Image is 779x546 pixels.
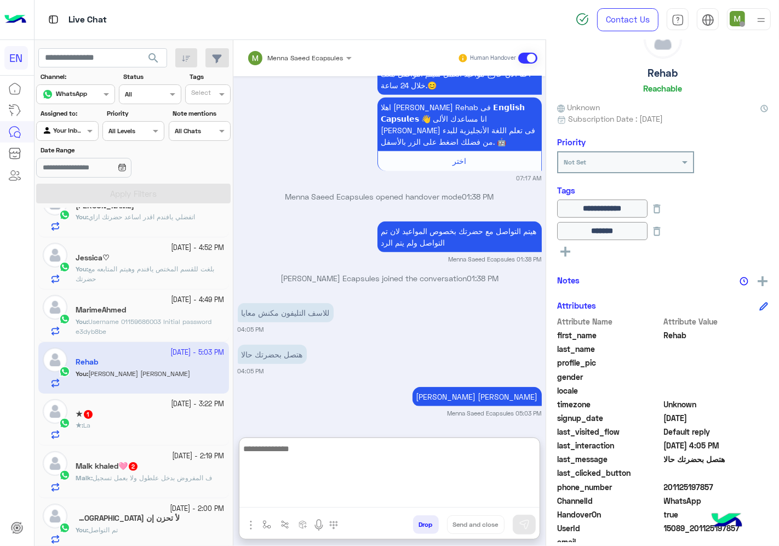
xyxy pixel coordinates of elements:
[557,412,662,424] span: signup_date
[517,174,542,183] small: 07:17 AM
[173,451,225,462] small: [DATE] - 2:19 PM
[557,522,662,534] span: UserId
[664,509,769,520] span: true
[93,474,212,482] span: ف المفروض بدخل علطول ولا بعمل تسجيل
[140,48,167,72] button: search
[43,451,67,476] img: defaultAdmin.png
[557,495,662,507] span: ChannelId
[664,440,769,451] span: 2025-09-24T13:05:36.265Z
[557,185,768,195] h6: Tags
[59,470,70,481] img: WhatsApp
[643,83,682,93] h6: Reachable
[557,300,596,310] h6: Attributes
[76,410,94,419] h5: ★
[76,317,211,335] span: Username 01159686003 Initial password e3dyb8be
[258,515,276,533] button: select flow
[268,54,343,62] span: Menna Saeed Ecapsules
[76,421,83,429] b: :
[276,515,294,533] button: Trigger scenario
[123,72,180,82] label: Status
[557,316,662,327] span: Attribute Name
[449,255,542,264] small: Menna Saeed Ecapsules 01:38 PM
[171,295,225,305] small: [DATE] - 4:49 PM
[664,467,769,479] span: null
[667,8,689,31] a: tab
[76,265,87,273] span: You
[730,11,745,26] img: userImage
[470,54,516,62] small: Human Handover
[68,13,107,27] p: Live Chat
[190,72,230,82] label: Tags
[377,64,542,95] p: 24/9/2025, 7:17 AM
[576,13,589,26] img: spinner
[557,343,662,355] span: last_name
[76,305,126,315] h5: MarimeAhmed
[129,462,138,471] span: 2
[173,109,229,118] label: Note mentions
[76,253,110,263] h5: Jessica♡
[557,453,662,465] span: last_message
[467,274,499,283] span: 01:38 PM
[59,522,70,533] img: WhatsApp
[664,495,769,507] span: 2
[147,52,160,65] span: search
[664,481,769,493] span: 201125197857
[59,314,70,325] img: WhatsApp
[41,72,114,82] label: Channel:
[557,399,662,410] span: timezone
[564,158,586,166] b: Not Set
[754,13,768,27] img: profile
[88,213,195,221] span: اتفضلي يافندم اقدر اساعد حضرتك ازاي
[597,8,658,31] a: Contact Us
[107,109,163,118] label: Priority
[43,243,67,268] img: defaultAdmin.png
[708,502,746,541] img: hulul-logo.png
[448,409,542,418] small: Menna Saeed Ecapsules 05:03 PM
[557,509,662,520] span: HandoverOn
[557,440,662,451] span: last_interaction
[244,519,257,532] img: send attachment
[59,209,70,220] img: WhatsApp
[76,213,88,221] b: :
[238,272,542,284] p: [PERSON_NAME] Ecapsules joined the conversation
[190,88,211,100] div: Select
[672,14,684,26] img: tab
[329,521,338,530] img: make a call
[557,481,662,493] span: phone_number
[76,474,93,482] b: :
[47,13,60,26] img: tab
[664,412,769,424] span: 2025-01-07T11:25:04.538Z
[76,213,87,221] span: You
[43,504,67,528] img: defaultAdmin.png
[83,421,90,429] span: La
[664,329,769,341] span: Rehab
[294,515,312,533] button: create order
[664,371,769,383] span: null
[76,474,91,482] span: Malk
[76,514,180,523] h5: لأ تحزن إن الله معنا
[664,399,769,410] span: Unknown
[557,101,600,113] span: Unknown
[648,67,678,79] h5: Rehab
[280,520,289,529] img: Trigger scenario
[644,21,681,58] img: defaultAdmin.png
[170,504,225,514] small: [DATE] - 2:00 PM
[557,385,662,396] span: locale
[41,145,163,155] label: Date Range
[76,462,139,471] h5: Malk khaled🩷
[557,467,662,479] span: last_clicked_button
[557,275,580,285] h6: Notes
[413,515,439,534] button: Drop
[36,184,231,203] button: Apply Filters
[452,156,466,166] span: اختر
[88,526,118,534] span: تم التواصل
[238,303,334,322] p: 24/9/2025, 4:05 PM
[171,243,225,253] small: [DATE] - 4:52 PM
[76,526,87,534] span: You
[557,426,662,437] span: last_visited_flow
[413,387,542,406] p: 24/9/2025, 5:03 PM
[76,526,88,534] b: :
[312,519,325,532] img: send voice note
[740,277,748,286] img: notes
[462,192,494,201] span: 01:38 PM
